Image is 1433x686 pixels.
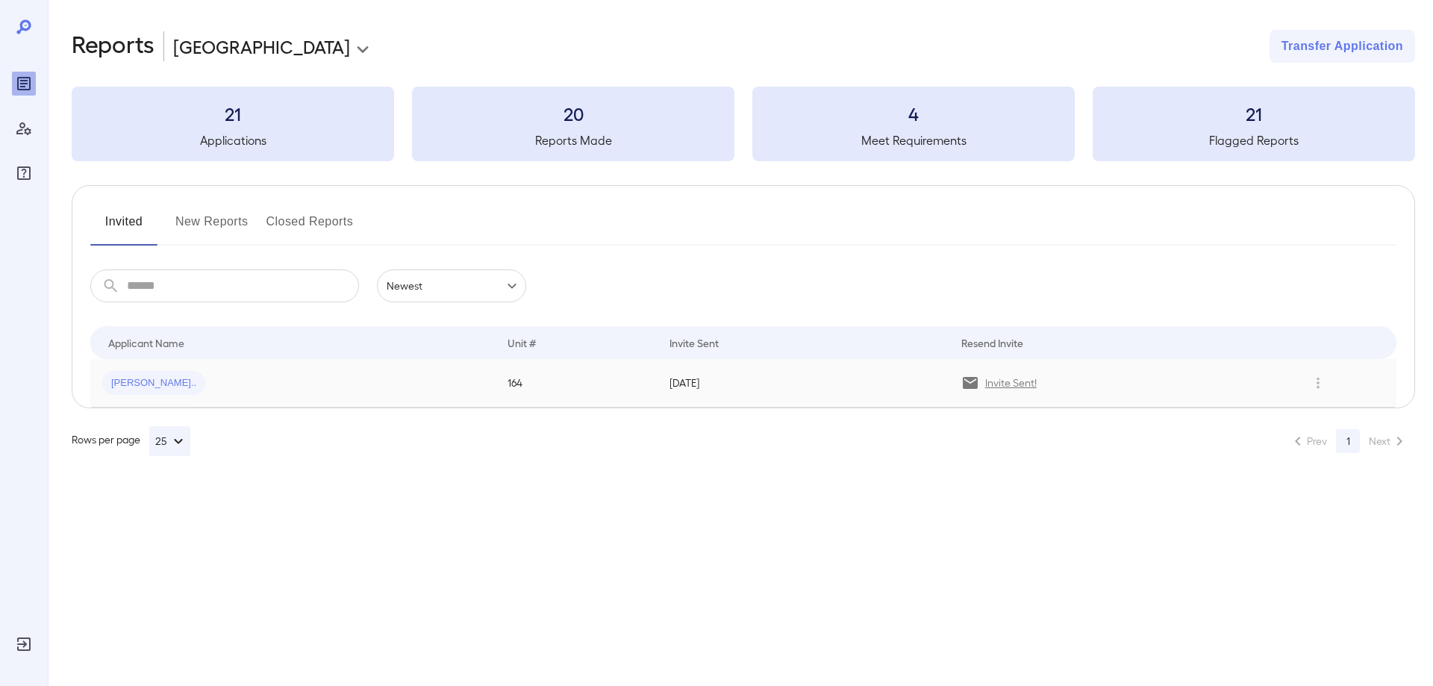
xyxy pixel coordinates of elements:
div: FAQ [12,161,36,185]
button: New Reports [175,210,249,246]
button: Closed Reports [266,210,354,246]
button: Transfer Application [1270,30,1415,63]
div: Applicant Name [108,334,184,352]
button: Invited [90,210,157,246]
div: Newest [377,269,526,302]
div: Log Out [12,632,36,656]
nav: pagination navigation [1282,429,1415,453]
span: [PERSON_NAME].. [102,376,205,390]
h3: 20 [412,102,734,125]
h3: 21 [72,102,394,125]
p: [GEOGRAPHIC_DATA] [173,34,350,58]
h5: Flagged Reports [1093,131,1415,149]
div: Manage Users [12,116,36,140]
div: Invite Sent [669,334,719,352]
h3: 21 [1093,102,1415,125]
summary: 21Applications20Reports Made4Meet Requirements21Flagged Reports [72,87,1415,161]
h5: Reports Made [412,131,734,149]
button: Row Actions [1306,371,1330,395]
div: Reports [12,72,36,96]
div: Resend Invite [961,334,1023,352]
td: [DATE] [658,359,949,408]
td: 164 [496,359,658,408]
div: Unit # [508,334,536,352]
h3: 4 [752,102,1075,125]
button: page 1 [1336,429,1360,453]
h5: Meet Requirements [752,131,1075,149]
h5: Applications [72,131,394,149]
button: 25 [149,426,190,456]
div: Rows per page [72,426,190,456]
p: Invite Sent! [985,375,1037,390]
h2: Reports [72,30,154,63]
